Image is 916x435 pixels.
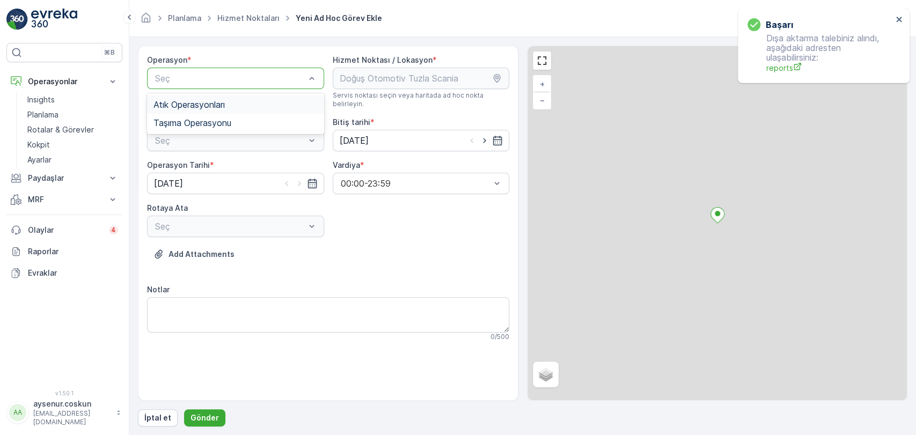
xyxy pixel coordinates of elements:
[9,404,26,421] div: AA
[23,107,122,122] a: Planlama
[31,9,77,30] img: logo_light-DOdMpM7g.png
[27,139,50,150] p: Kokpit
[6,241,122,262] a: Raporlar
[333,55,433,64] label: Hizmet Noktası / Lokasyon
[184,409,225,426] button: Gönder
[23,152,122,167] a: Ayarlar
[748,33,892,73] p: Dışa aktarma talebiniz alındı, aşağıdaki adresten ulaşabilirsiniz:
[217,13,280,23] a: Hizmet Noktaları
[147,160,210,169] label: Operasyon Tarihi
[6,262,122,284] a: Evraklar
[766,62,892,73] a: reports
[155,72,305,85] p: Seç
[140,16,152,25] a: Ana Sayfa
[490,333,509,341] p: 0 / 500
[138,409,178,426] button: İptal et
[896,15,903,25] button: close
[33,409,111,426] p: [EMAIL_ADDRESS][DOMAIN_NAME]
[190,412,219,423] p: Gönder
[144,412,171,423] p: İptal et
[333,117,370,127] label: Bitiş tarihi
[23,92,122,107] a: Insights
[333,130,510,151] input: dd/mm/yyyy
[333,91,510,108] span: Servis noktası seçin veya haritada ad hoc nokta belirleyin.
[28,76,101,87] p: Operasyonlar
[766,18,793,31] h3: başarı
[6,219,122,241] a: Olaylar4
[28,173,101,183] p: Paydaşlar
[168,249,235,260] p: Add Attachments
[534,53,550,69] a: View Fullscreen
[27,94,55,105] p: Insights
[534,92,550,108] a: Uzaklaştır
[540,79,545,89] span: +
[111,226,116,234] p: 4
[333,68,510,89] input: Doğuş Otomotiv Tuzla Scania
[28,194,101,205] p: MRF
[168,13,201,23] a: Planlama
[147,285,170,294] label: Notlar
[27,109,58,120] p: Planlama
[153,118,231,128] span: Taşıma Operasyonu
[27,154,52,165] p: Ayarlar
[153,100,225,109] span: Atık Operasyonları
[104,48,115,57] p: ⌘B
[28,246,118,257] p: Raporlar
[23,137,122,152] a: Kokpit
[6,71,122,92] button: Operasyonlar
[333,160,360,169] label: Vardiya
[28,225,102,235] p: Olaylar
[147,55,187,64] label: Operasyon
[147,246,241,263] button: Dosya Yükle
[6,189,122,210] button: MRF
[147,173,324,194] input: dd/mm/yyyy
[534,76,550,92] a: Yakınlaştır
[534,363,558,386] a: Layers
[6,167,122,189] button: Paydaşlar
[28,268,118,278] p: Evraklar
[147,203,188,212] label: Rotaya Ata
[27,124,94,135] p: Rotalar & Görevler
[23,122,122,137] a: Rotalar & Görevler
[33,399,111,409] p: aysenur.coskun
[6,9,28,30] img: logo
[6,399,122,426] button: AAaysenur.coskun[EMAIL_ADDRESS][DOMAIN_NAME]
[294,13,384,24] span: Yeni Ad Hoc Görev Ekle
[540,95,545,105] span: −
[6,390,122,396] span: v 1.50.1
